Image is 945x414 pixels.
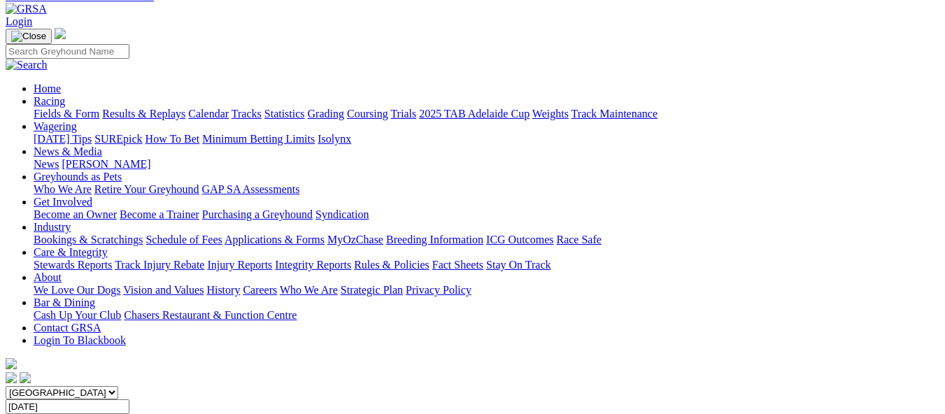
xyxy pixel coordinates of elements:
a: Schedule of Fees [145,234,222,245]
div: Racing [34,108,939,120]
a: Integrity Reports [275,259,351,271]
a: Retire Your Greyhound [94,183,199,195]
a: About [34,271,62,283]
a: Login To Blackbook [34,334,126,346]
a: Fields & Form [34,108,99,120]
a: Wagering [34,120,77,132]
a: News & Media [34,145,102,157]
div: Wagering [34,133,939,145]
a: Isolynx [318,133,351,145]
a: [DATE] Tips [34,133,92,145]
a: Race Safe [556,234,601,245]
img: twitter.svg [20,372,31,383]
a: Care & Integrity [34,246,108,258]
a: Greyhounds as Pets [34,171,122,183]
a: Stay On Track [486,259,550,271]
a: Minimum Betting Limits [202,133,315,145]
a: Strategic Plan [341,284,403,296]
a: Fact Sheets [432,259,483,271]
a: How To Bet [145,133,200,145]
a: Login [6,15,32,27]
a: Who We Are [34,183,92,195]
a: GAP SA Assessments [202,183,300,195]
a: Industry [34,221,71,233]
a: Bookings & Scratchings [34,234,143,245]
img: logo-grsa-white.png [55,28,66,39]
a: Trials [390,108,416,120]
a: Careers [243,284,277,296]
a: Applications & Forms [225,234,325,245]
a: 2025 TAB Adelaide Cup [419,108,530,120]
a: News [34,158,59,170]
img: facebook.svg [6,372,17,383]
img: GRSA [6,3,47,15]
a: Coursing [347,108,388,120]
a: Breeding Information [386,234,483,245]
a: Privacy Policy [406,284,471,296]
a: Become a Trainer [120,208,199,220]
div: Industry [34,234,939,246]
a: ICG Outcomes [486,234,553,245]
a: Home [34,83,61,94]
a: Stewards Reports [34,259,112,271]
a: Purchasing a Greyhound [202,208,313,220]
input: Select date [6,399,129,414]
input: Search [6,44,129,59]
img: logo-grsa-white.png [6,358,17,369]
div: Greyhounds as Pets [34,183,939,196]
a: Chasers Restaurant & Function Centre [124,309,297,321]
a: Vision and Values [123,284,204,296]
a: SUREpick [94,133,142,145]
img: Search [6,59,48,71]
div: Bar & Dining [34,309,939,322]
a: Who We Are [280,284,338,296]
a: Weights [532,108,569,120]
div: About [34,284,939,297]
div: Get Involved [34,208,939,221]
a: Contact GRSA [34,322,101,334]
a: MyOzChase [327,234,383,245]
a: Get Involved [34,196,92,208]
a: Injury Reports [207,259,272,271]
div: Care & Integrity [34,259,939,271]
a: [PERSON_NAME] [62,158,150,170]
a: Tracks [232,108,262,120]
a: Calendar [188,108,229,120]
a: Track Injury Rebate [115,259,204,271]
a: Become an Owner [34,208,117,220]
a: History [206,284,240,296]
a: Bar & Dining [34,297,95,308]
a: We Love Our Dogs [34,284,120,296]
div: News & Media [34,158,939,171]
a: Track Maintenance [571,108,658,120]
a: Results & Replays [102,108,185,120]
a: Cash Up Your Club [34,309,121,321]
a: Racing [34,95,65,107]
a: Rules & Policies [354,259,429,271]
a: Grading [308,108,344,120]
img: Close [11,31,46,42]
button: Toggle navigation [6,29,52,44]
a: Statistics [264,108,305,120]
a: Syndication [315,208,369,220]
